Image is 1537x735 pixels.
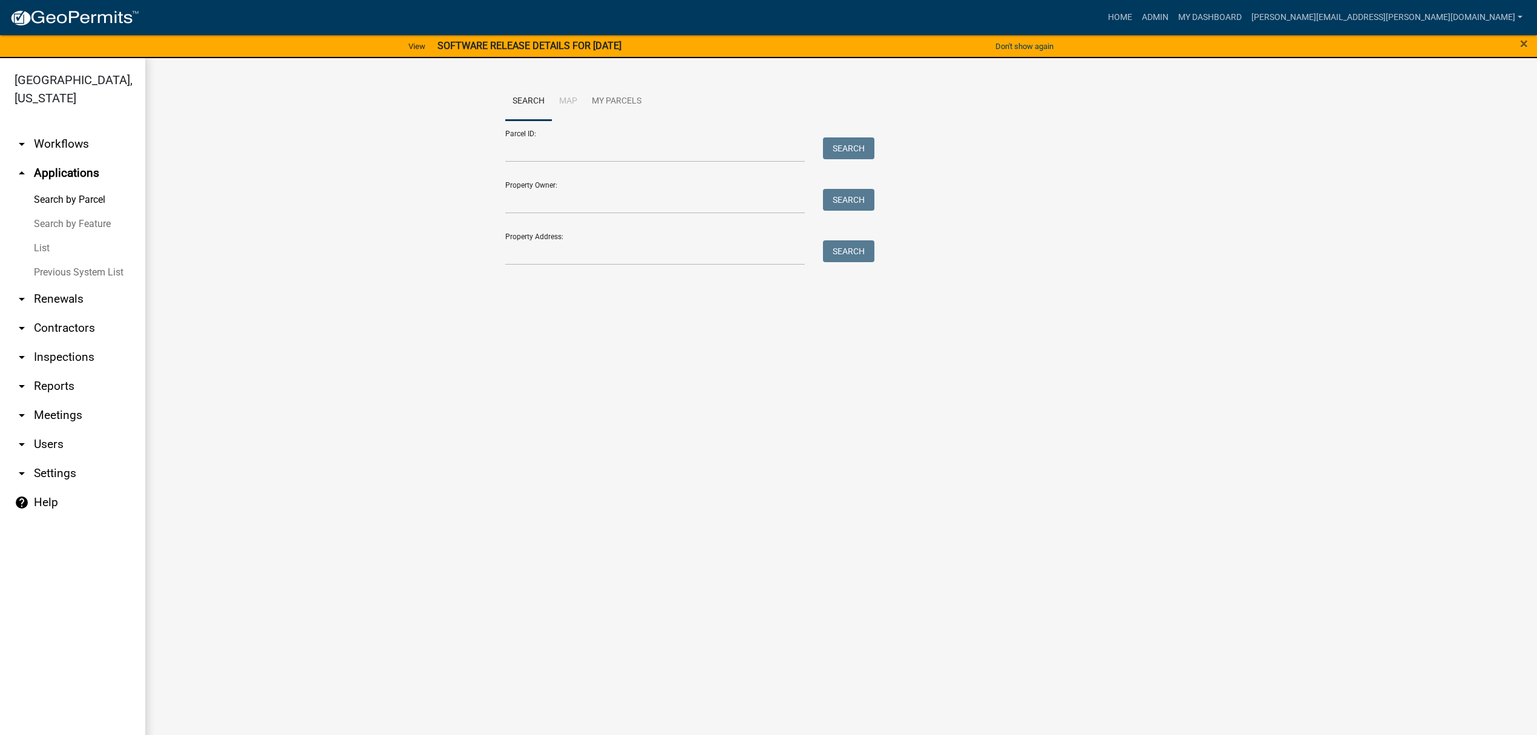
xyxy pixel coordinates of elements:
[1247,6,1527,29] a: [PERSON_NAME][EMAIL_ADDRESS][PERSON_NAME][DOMAIN_NAME]
[1173,6,1247,29] a: My Dashboard
[585,82,649,121] a: My Parcels
[15,137,29,151] i: arrow_drop_down
[1103,6,1137,29] a: Home
[823,240,874,262] button: Search
[15,379,29,394] i: arrow_drop_down
[15,321,29,335] i: arrow_drop_down
[823,189,874,211] button: Search
[15,437,29,452] i: arrow_drop_down
[15,466,29,481] i: arrow_drop_down
[438,40,621,51] strong: SOFTWARE RELEASE DETAILS FOR [DATE]
[15,495,29,510] i: help
[823,137,874,159] button: Search
[15,350,29,364] i: arrow_drop_down
[15,408,29,423] i: arrow_drop_down
[1520,35,1528,52] span: ×
[15,292,29,306] i: arrow_drop_down
[505,82,552,121] a: Search
[404,36,430,56] a: View
[15,166,29,180] i: arrow_drop_up
[1137,6,1173,29] a: Admin
[991,36,1058,56] button: Don't show again
[1520,36,1528,51] button: Close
